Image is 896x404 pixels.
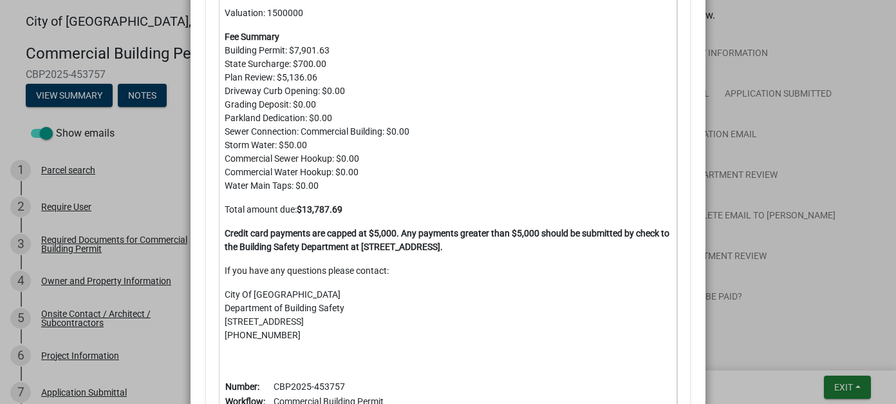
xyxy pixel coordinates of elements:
strong: Credit card payments are capped at $5,000. Any payments greater than $5,000 should be submitted b... [225,228,669,252]
p: Total amount due: [225,203,671,216]
strong: $13,787.69 [297,204,342,215]
b: Number: [225,381,259,392]
td: CBP2025-453757 [273,380,462,394]
p: Building Permit: $7,901.63 State Surcharge: $700.00 Plan Review: $5,136.06 Driveway Curb Opening:... [225,30,671,193]
strong: Fee Summary [225,32,279,42]
p: If you have any questions please contact: [225,264,671,278]
p: City Of [GEOGRAPHIC_DATA] Department of Building Safety [STREET_ADDRESS] [PHONE_NUMBER] [225,288,671,342]
p: Valuation: 1500000 [225,6,671,20]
